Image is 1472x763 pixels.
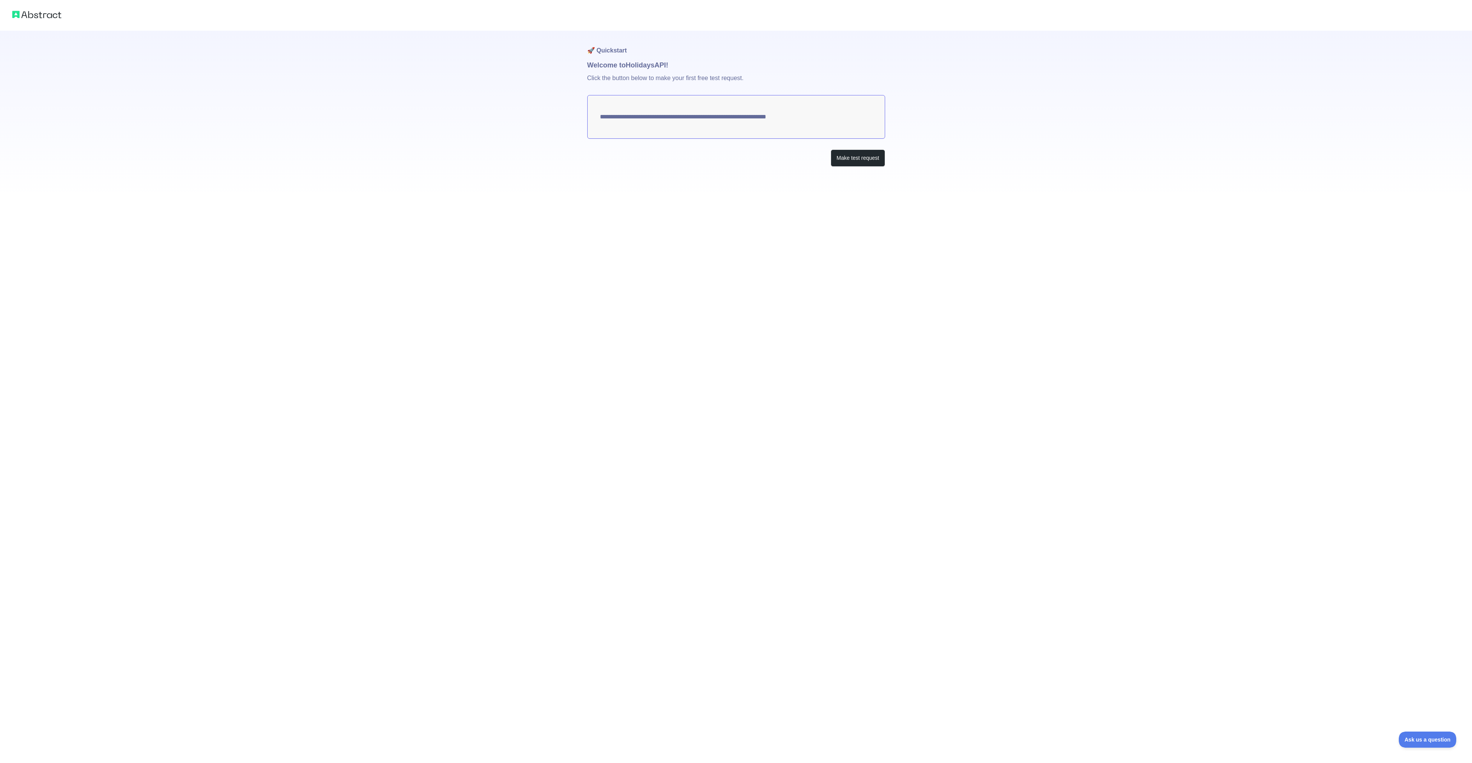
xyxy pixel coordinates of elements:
[587,60,885,71] h1: Welcome to Holidays API!
[587,31,885,60] h1: 🚀 Quickstart
[831,149,885,167] button: Make test request
[12,9,61,20] img: Abstract logo
[587,71,885,95] p: Click the button below to make your first free test request.
[1399,732,1457,748] iframe: Toggle Customer Support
